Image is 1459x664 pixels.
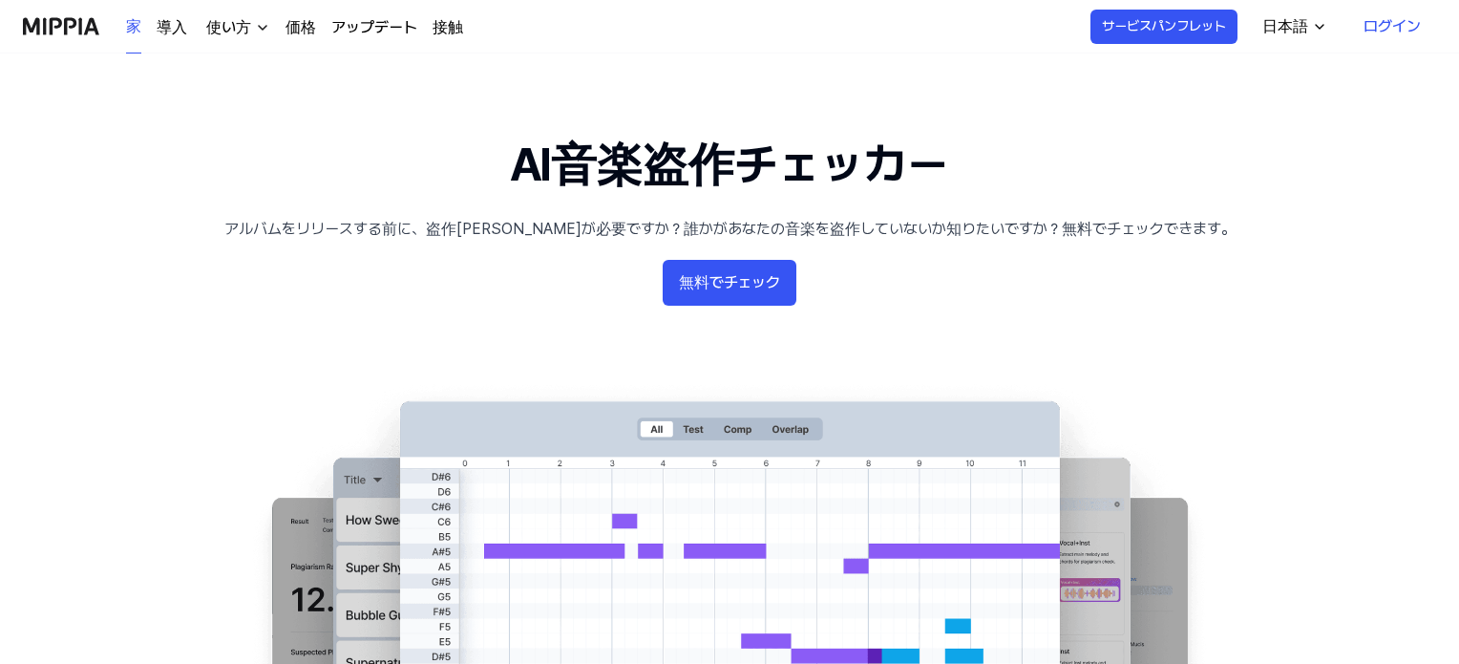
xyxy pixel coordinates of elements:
font: 接触 [433,18,463,36]
a: 家 [126,1,141,54]
font: AI音楽盗作チェッカー [510,137,949,192]
img: 下 [255,20,270,35]
font: ログイン [1364,17,1421,35]
button: サービスパンフレット [1090,10,1237,44]
font: アップデート [331,18,417,36]
font: 導入 [157,18,187,36]
a: 導入 [157,16,187,39]
font: 無料でチェック [679,273,780,291]
a: 無料でチェック [663,260,796,306]
font: アルバムをリリースする前に、盗作[PERSON_NAME]が必要ですか？誰かがあなたの音楽を盗作していないか知りたいですか？無料でチェックできます。 [224,220,1236,238]
button: 使い方 [202,16,270,39]
a: 価格 [285,16,316,39]
div: 日本語 [1258,15,1312,38]
font: サービスパンフレット [1102,18,1226,33]
a: アップデート [331,16,417,39]
button: 日本語 [1247,8,1339,46]
a: 接触 [433,16,463,39]
font: 価格 [285,18,316,36]
font: 家 [126,17,141,35]
font: 使い方 [206,18,251,36]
